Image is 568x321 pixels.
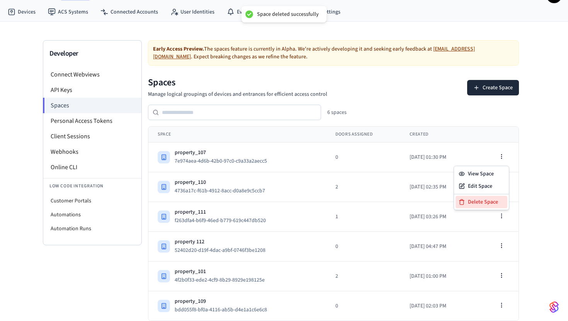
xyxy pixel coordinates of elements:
td: [DATE] 01:00 PM [400,262,474,291]
div: property_107 [175,149,273,156]
td: [DATE] 03:26 PM [400,202,474,232]
td: [DATE] 04:47 PM [400,232,474,262]
h3: Developer [49,48,135,59]
li: Automation Runs [43,222,141,236]
th: Doors Assigned [326,127,400,143]
li: Online CLI [43,160,141,175]
div: Edit Space [456,180,507,192]
li: Personal Access Tokens [43,113,141,129]
button: f263dfa4-b6f9-46ed-b779-619c447db520 [173,216,274,225]
button: bdd055f8-bf0a-4116-ab5b-d4e1a1c6e6c8 [173,305,275,314]
td: 0 [326,143,400,172]
li: Connect Webviews [43,67,141,82]
div: property_101 [175,268,271,275]
a: [EMAIL_ADDRESS][DOMAIN_NAME] [153,45,475,61]
th: Created [400,127,474,143]
td: 0 [326,232,400,262]
li: Automations [43,208,141,222]
button: 52402d20-d19f-4dac-a9bf-0746f3be1208 [173,246,273,255]
p: Manage logical groupings of devices and entrances for efficient access control [148,90,327,99]
img: SeamLogoGradient.69752ec5.svg [549,301,559,313]
td: 0 [326,291,400,321]
div: The spaces feature is currently in Alpha. We're actively developing it and seeking early feedback... [148,40,519,66]
button: 4736a17c-f61b-4912-8acc-d0a8e9c5ccb7 [173,186,273,195]
div: property 112 [175,238,272,246]
a: ACS Systems [42,5,94,19]
button: 7e974aea-4d6b-42b0-97c0-c9a33a2aecc5 [173,156,275,166]
button: 4f2b0f33-ede2-4cf9-8b29-8929e198125e [173,275,272,285]
li: Client Sessions [43,129,141,144]
li: API Keys [43,82,141,98]
td: 1 [326,202,400,232]
div: property_110 [175,178,271,186]
li: Low Code Integration [43,178,141,194]
div: Delete Space [456,196,507,208]
div: View Space [456,168,507,180]
li: Spaces [43,98,141,113]
a: Settings [305,5,347,19]
button: Create Space [467,80,519,95]
td: 2 [326,172,400,202]
div: property_111 [175,208,272,216]
div: property_109 [175,297,273,305]
li: Customer Portals [43,194,141,208]
strong: Early Access Preview. [153,45,204,53]
a: Connected Accounts [94,5,164,19]
td: [DATE] 01:30 PM [400,143,474,172]
a: Developer [258,5,305,19]
h1: Spaces [148,76,327,89]
th: Space [148,127,326,143]
li: Webhooks [43,144,141,160]
a: User Identities [164,5,221,19]
td: [DATE] 02:03 PM [400,291,474,321]
td: 2 [326,262,400,291]
div: Space deleted successfully [257,11,319,18]
div: 6 spaces [327,109,347,116]
a: Devices [2,5,42,19]
a: Events [221,5,258,19]
td: [DATE] 02:35 PM [400,172,474,202]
